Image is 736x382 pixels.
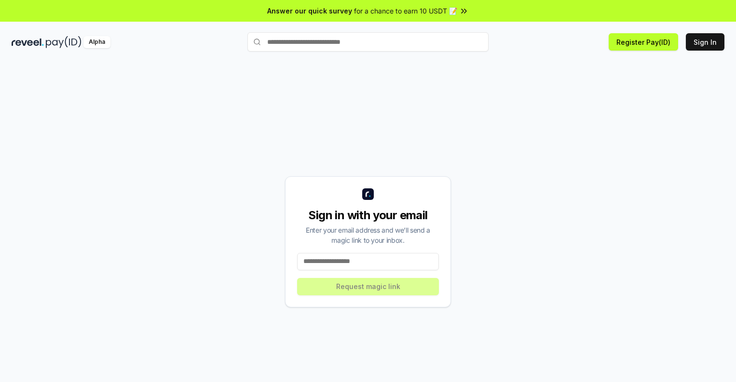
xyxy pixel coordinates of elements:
img: reveel_dark [12,36,44,48]
div: Enter your email address and we’ll send a magic link to your inbox. [297,225,439,245]
img: logo_small [362,188,374,200]
button: Register Pay(ID) [609,33,678,51]
button: Sign In [686,33,724,51]
img: pay_id [46,36,82,48]
div: Sign in with your email [297,208,439,223]
span: Answer our quick survey [267,6,352,16]
div: Alpha [83,36,110,48]
span: for a chance to earn 10 USDT 📝 [354,6,457,16]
